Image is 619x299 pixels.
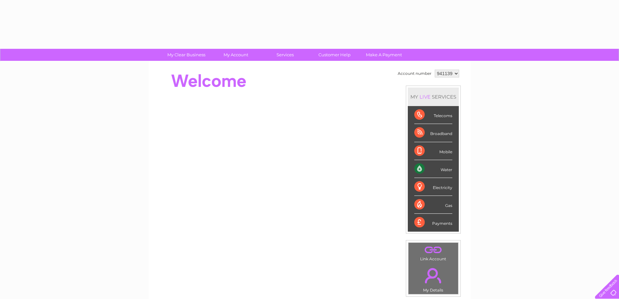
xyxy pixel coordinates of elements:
[160,49,213,61] a: My Clear Business
[414,196,452,214] div: Gas
[414,178,452,196] div: Electricity
[209,49,263,61] a: My Account
[357,49,411,61] a: Make A Payment
[408,242,458,263] td: Link Account
[414,214,452,231] div: Payments
[410,244,457,256] a: .
[414,124,452,142] div: Broadband
[414,106,452,124] div: Telecoms
[414,142,452,160] div: Mobile
[408,263,458,294] td: My Details
[258,49,312,61] a: Services
[396,68,433,79] td: Account number
[408,88,459,106] div: MY SERVICES
[414,160,452,178] div: Water
[418,94,432,100] div: LIVE
[410,264,457,287] a: .
[308,49,361,61] a: Customer Help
